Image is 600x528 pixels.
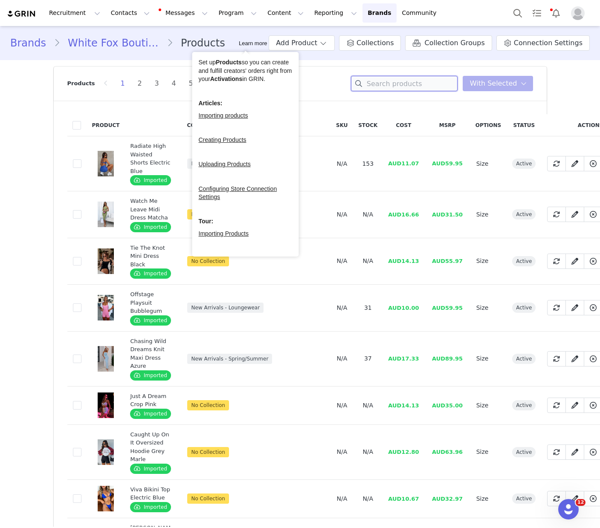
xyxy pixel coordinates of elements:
[130,197,171,222] div: Watch Me Leave Midi Dress Matcha
[98,486,114,511] img: 05-06-2023-11-37-00.jpg
[187,400,229,410] span: No Collection
[476,494,501,503] div: Size
[98,295,114,320] img: white-fox-offstage-playsuit-bubblegum-pink.24.04.25.2.jpg
[512,209,536,219] span: active
[424,38,484,48] span: Collection Groups
[388,160,419,167] span: AUD11.07
[432,305,463,311] span: AUD59.95
[547,3,565,23] button: Notifications
[213,3,262,23] button: Program
[98,248,114,274] img: 352449949_960352868341006_1033635113227497828_n.jpg
[362,495,373,502] span: N/A
[130,244,171,269] div: Tie The Knot Mini Dress Black
[262,3,309,23] button: Content
[463,76,533,91] button: With Selected
[151,78,163,89] li: 3
[155,3,213,23] button: Messages
[336,355,347,362] span: N/A
[210,75,242,82] b: Activations
[130,175,171,185] span: Imported
[130,290,171,315] div: Offstage Playsuit Bubblegum
[10,35,54,51] a: Brands
[199,100,223,107] b: Articles:
[476,303,501,312] div: Size
[98,439,114,465] img: CAUGHT_UP_ON_IT_HOODIE_17.05..23_01.jpg
[187,303,264,313] span: New Arrivals - Loungewear
[397,3,446,23] a: Community
[187,354,272,364] span: New Arrivals - Spring/Summer
[199,161,251,167] a: Uploading Products
[130,502,171,512] span: Imported
[388,211,419,218] span: AUD16.66
[130,268,171,279] span: Imported
[187,159,261,169] span: New Arrivals - Activewear
[432,355,463,362] span: AUD89.95
[187,493,229,504] span: No Collection
[528,3,546,23] a: Tasks
[476,210,501,219] div: Size
[336,402,347,409] span: N/A
[432,258,463,264] span: AUD55.97
[514,38,583,48] span: Connection Settings
[351,76,458,91] input: Search products
[388,355,419,362] span: AUD17.33
[383,114,424,136] th: Cost
[130,315,171,326] span: Imported
[508,3,527,23] button: Search
[44,3,105,23] button: Recruitment
[512,256,536,266] span: active
[133,78,146,89] li: 2
[496,35,590,51] a: Connection Settings
[476,447,501,456] div: Size
[130,464,171,474] span: Imported
[512,303,536,313] span: active
[87,114,125,136] th: Product
[476,257,501,265] div: Size
[130,370,171,381] span: Imported
[432,496,463,502] span: AUD32.97
[106,3,155,23] button: Contacts
[116,78,129,89] li: 1
[566,6,593,20] button: Profile
[130,409,171,419] span: Imported
[185,78,197,89] li: 5
[330,114,353,136] th: SKU
[130,337,171,370] div: Chasing Wild Dreams Knit Maxi Dress Azure
[336,304,347,311] span: N/A
[336,495,347,502] span: N/A
[199,58,293,84] div: Set up so you can create and fulfill creators' orders right from your in GRIN.
[98,346,114,372] img: white-fox-hot-tropics_112.jpg
[269,35,335,51] button: Add Product
[237,39,269,48] div: Tooltip anchor
[576,499,586,506] span: 12
[336,448,347,455] span: N/A
[199,136,246,143] a: Creating Products
[187,256,229,266] span: No Collection
[98,151,114,176] img: white-fox-race-me-sports-bra-electric-blue--radiate-high-waisted-shorts-electric-blue.14.08.25.12...
[168,78,180,89] li: 4
[571,6,585,20] img: placeholder-profile.jpg
[7,10,37,18] img: grin logo
[362,402,373,409] span: N/A
[362,448,373,455] span: N/A
[336,257,347,264] span: N/A
[388,305,419,311] span: AUD10.00
[432,449,463,455] span: AUD63.96
[187,209,229,219] span: No Collection
[130,485,171,502] div: Viva Bikini Top Electric Blue
[470,78,517,89] span: With Selected
[432,211,463,218] span: AUD31.50
[476,354,501,363] div: Size
[512,159,536,169] span: active
[388,449,419,455] span: AUD12.80
[130,142,171,175] div: Radiate High Waisted Shorts Electric Blue
[512,447,536,457] span: active
[199,112,248,119] a: Importing products
[362,3,396,23] a: Brands
[388,258,419,264] span: AUD14.13
[425,114,470,136] th: MSRP
[362,257,373,264] span: N/A
[405,35,492,51] a: Collection Groups
[199,230,249,237] a: Importing Products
